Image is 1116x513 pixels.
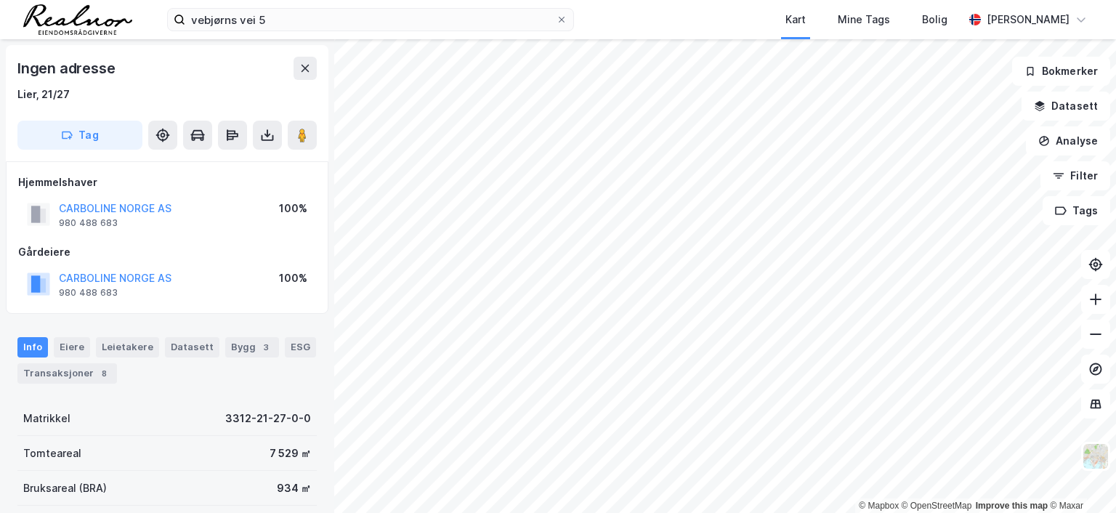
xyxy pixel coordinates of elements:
div: Eiere [54,337,90,358]
div: Info [17,337,48,358]
div: Lier, 21/27 [17,86,70,103]
a: Mapbox [859,501,899,511]
a: OpenStreetMap [902,501,972,511]
div: Ingen adresse [17,57,118,80]
div: Bygg [225,337,279,358]
input: Søk på adresse, matrikkel, gårdeiere, leietakere eller personer [185,9,556,31]
button: Datasett [1022,92,1110,121]
div: Datasett [165,337,219,358]
div: Transaksjoner [17,363,117,384]
div: Hjemmelshaver [18,174,316,191]
div: 3 [259,340,273,355]
button: Analyse [1026,126,1110,155]
div: Leietakere [96,337,159,358]
div: Bruksareal (BRA) [23,480,107,497]
iframe: Chat Widget [1043,443,1116,513]
button: Tag [17,121,142,150]
div: Kontrollprogram for chat [1043,443,1116,513]
button: Bokmerker [1012,57,1110,86]
img: realnor-logo.934646d98de889bb5806.png [23,4,132,35]
div: 934 ㎡ [277,480,311,497]
button: Tags [1043,196,1110,225]
div: 8 [97,366,111,381]
button: Filter [1040,161,1110,190]
div: ESG [285,337,316,358]
div: 100% [279,200,307,217]
div: Kart [785,11,806,28]
div: Tomteareal [23,445,81,462]
div: 3312-21-27-0-0 [225,410,311,427]
div: Matrikkel [23,410,70,427]
div: 100% [279,270,307,287]
div: Bolig [922,11,947,28]
div: 980 488 683 [59,217,118,229]
div: Gårdeiere [18,243,316,261]
div: [PERSON_NAME] [987,11,1069,28]
div: Mine Tags [838,11,890,28]
div: 7 529 ㎡ [270,445,311,462]
img: Z [1082,443,1109,470]
a: Improve this map [976,501,1048,511]
div: 980 488 683 [59,287,118,299]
